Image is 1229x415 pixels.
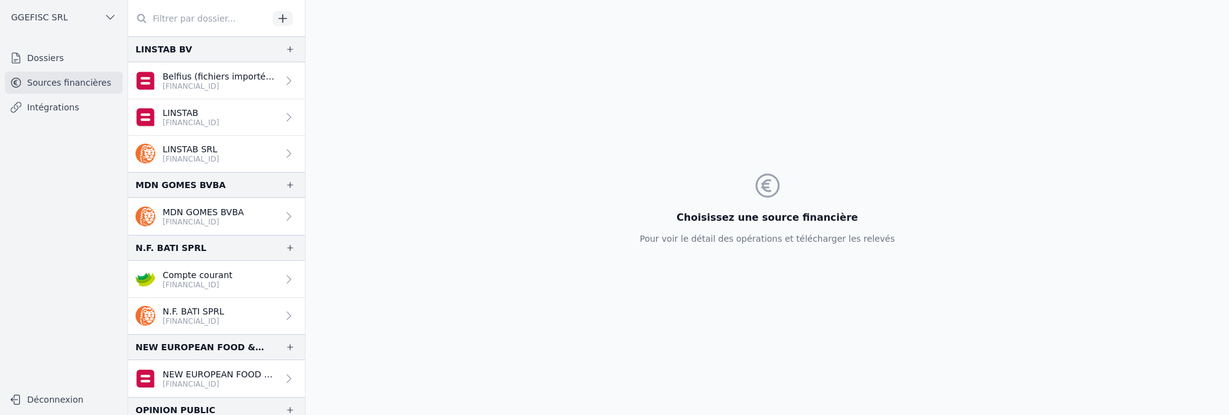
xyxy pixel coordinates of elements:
[163,217,244,227] p: [FINANCIAL_ID]
[163,107,219,119] p: LINSTAB
[136,269,155,289] img: crelan.png
[128,360,305,397] a: NEW EUROPEAN FOOD & NON FO [FINANCIAL_ID]
[128,99,305,136] a: LINSTAB [FINANCIAL_ID]
[163,143,219,155] p: LINSTAB SRL
[136,107,155,127] img: belfius.png
[136,178,225,192] div: MDN GOMES BVBA
[163,269,232,281] p: Compte courant
[163,316,224,326] p: [FINANCIAL_ID]
[5,72,123,94] a: Sources financières
[11,11,68,23] span: GGEFISC SRL
[163,154,219,164] p: [FINANCIAL_ID]
[163,368,278,380] p: NEW EUROPEAN FOOD & NON FO
[163,81,278,91] p: [FINANCIAL_ID]
[639,232,894,245] p: Pour voir le détail des opérations et télécharger les relevés
[639,210,894,225] h3: Choisissez une source financière
[128,136,305,172] a: LINSTAB SRL [FINANCIAL_ID]
[163,379,278,389] p: [FINANCIAL_ID]
[128,62,305,99] a: Belfius (fichiers importés 04/2024 > 01/2025) [FINANCIAL_ID]
[5,7,123,27] button: GGEFISC SRL
[136,207,155,226] img: ing.png
[163,280,232,290] p: [FINANCIAL_ID]
[136,306,155,326] img: ing.png
[136,340,266,355] div: NEW EUROPEAN FOOD & NON FOOD SPRL
[128,7,269,30] input: Filtrer par dossier...
[163,70,278,83] p: Belfius (fichiers importés 04/2024 > 01/2025)
[136,240,206,255] div: N.F. BATI SPRL
[128,298,305,334] a: N.F. BATI SPRL [FINANCIAL_ID]
[5,47,123,69] a: Dossiers
[136,71,155,91] img: belfius.png
[136,144,155,163] img: ing.png
[136,42,192,57] div: LINSTAB BV
[5,96,123,118] a: Intégrations
[128,198,305,235] a: MDN GOMES BVBA [FINANCIAL_ID]
[128,261,305,298] a: Compte courant [FINANCIAL_ID]
[163,118,219,128] p: [FINANCIAL_ID]
[5,390,123,409] button: Déconnexion
[163,305,224,318] p: N.F. BATI SPRL
[163,206,244,218] p: MDN GOMES BVBA
[136,369,155,388] img: belfius.png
